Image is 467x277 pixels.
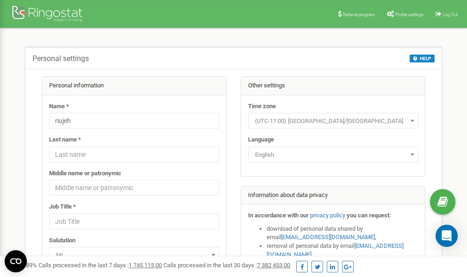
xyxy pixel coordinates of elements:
[49,169,121,178] label: Middle name or patronymic
[248,113,418,129] span: (UTC-11:00) Pacific/Midway
[281,234,375,240] a: [EMAIL_ADDRESS][DOMAIN_NAME]
[32,55,89,63] h5: Personal settings
[343,12,375,17] span: Referral program
[410,55,435,62] button: HELP
[267,225,418,242] li: download of personal data shared by email ,
[310,212,345,219] a: privacy policy
[49,214,219,229] input: Job Title
[49,180,219,196] input: Middle name or patronymic
[251,148,415,161] span: English
[241,186,425,205] div: Information about data privacy
[248,102,276,111] label: Time zone
[347,212,391,219] strong: you can request:
[38,262,162,269] span: Calls processed in the last 7 days :
[49,247,219,263] span: Mr.
[129,262,162,269] u: 1 745 115,00
[251,115,415,128] span: (UTC-11:00) Pacific/Midway
[49,203,76,211] label: Job Title *
[395,12,423,17] span: Profile settings
[443,12,458,17] span: Log Out
[436,225,458,247] div: Open Intercom Messenger
[248,147,418,162] span: English
[241,77,425,95] div: Other settings
[49,147,219,162] input: Last name
[52,249,216,262] span: Mr.
[267,242,418,259] li: removal of personal data by email ,
[49,102,69,111] label: Name *
[5,250,27,272] button: Open CMP widget
[49,236,75,245] label: Salutation
[49,135,81,144] label: Last name *
[248,135,274,144] label: Language
[257,262,290,269] u: 7 382 453,00
[42,77,226,95] div: Personal information
[248,212,309,219] strong: In accordance with our
[49,113,219,129] input: Name
[163,262,290,269] span: Calls processed in the last 30 days :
